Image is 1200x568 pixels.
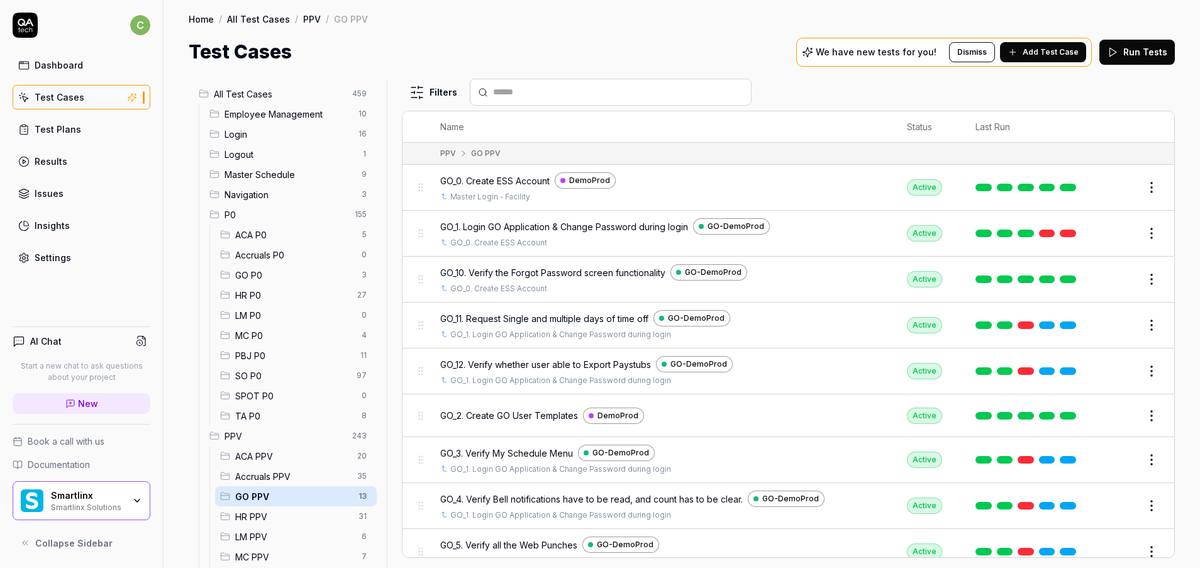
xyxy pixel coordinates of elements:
[569,175,610,186] span: DemoProd
[816,48,936,57] p: We have new tests for you!
[204,144,377,164] div: Drag to reorderLogout1
[225,148,354,161] span: Logout
[215,225,377,245] div: Drag to reorderACA P05
[13,85,150,109] a: Test Cases
[762,493,819,504] span: GO-DemoProd
[440,174,550,187] span: GO_0. Create ESS Account
[225,108,351,121] span: Employee Management
[450,510,671,521] a: GO_1. Login GO Application & Change Password during login
[235,309,354,322] span: LM P0
[693,218,770,235] a: GO-DemoProd
[1023,47,1079,58] span: Add Test Case
[403,211,1174,257] tr: GO_1. Login GO Application & Change Password during loginGO-DemoProdGO_0. Create ESS AccountActive
[597,539,653,550] span: GO-DemoProd
[907,179,942,196] div: Active
[214,87,345,101] span: All Test Cases
[215,466,377,486] div: Drag to reorderAccruals PPV35
[355,348,372,363] span: 11
[204,164,377,184] div: Drag to reorderMaster Schedule9
[215,446,377,466] div: Drag to reorderACA PPV20
[13,149,150,174] a: Results
[225,188,354,201] span: Navigation
[440,538,577,552] span: GO_5. Verify all the Web Punches
[235,248,354,262] span: Accruals P0
[130,13,150,38] button: c
[357,267,372,282] span: 3
[215,305,377,325] div: Drag to reorderLM P00
[357,187,372,202] span: 3
[403,165,1174,211] tr: GO_0. Create ESS AccountDemoProdMaster Login - FacilityActive
[907,498,942,514] div: Active
[35,537,113,550] span: Collapse Sidebar
[13,245,150,270] a: Settings
[450,283,547,294] a: GO_0. Create ESS Account
[28,458,90,471] span: Documentation
[215,245,377,265] div: Drag to reorderAccruals P00
[440,493,743,506] span: GO_4. Verify Bell notifications have to be read, and count has to be clear.
[235,550,354,564] span: MC PPV
[582,537,659,553] a: GO-DemoProd
[13,481,150,520] button: Smartlinx LogoSmartlinxSmartlinx Solutions
[204,184,377,204] div: Drag to reorderNavigation3
[215,325,377,345] div: Drag to reorderMC P04
[204,124,377,144] div: Drag to reorderLogin16
[215,526,377,547] div: Drag to reorderLM PPV6
[78,397,98,410] span: New
[13,530,150,555] button: Collapse Sidebar
[235,510,351,523] span: HR PPV
[35,251,71,264] div: Settings
[215,506,377,526] div: Drag to reorderHR PPV31
[685,267,742,278] span: GO-DemoProd
[35,155,67,168] div: Results
[403,303,1174,348] tr: GO_11. Request Single and multiple days of time offGO-DemoProdGO_1. Login GO Application & Change...
[352,368,372,383] span: 97
[235,389,354,403] span: SPOT P0
[225,128,351,141] span: Login
[13,435,150,448] a: Book a call with us
[668,313,725,324] span: GO-DemoProd
[357,227,372,242] span: 5
[215,265,377,285] div: Drag to reorderGO P03
[21,489,43,512] img: Smartlinx Logo
[440,148,456,159] div: PPV
[353,489,372,504] span: 13
[225,168,354,181] span: Master Schedule
[1099,40,1175,65] button: Run Tests
[353,126,372,142] span: 16
[440,220,688,233] span: GO_1. Login GO Application & Change Password during login
[352,448,372,464] span: 20
[402,80,465,105] button: Filters
[235,228,354,242] span: ACA P0
[357,167,372,182] span: 9
[907,271,942,287] div: Active
[235,490,351,503] span: GO PPV
[907,408,942,424] div: Active
[353,509,372,524] span: 31
[352,469,372,484] span: 35
[30,335,62,348] h4: AI Chat
[225,430,345,443] span: PPV
[653,310,730,326] a: GO-DemoProd
[303,13,321,25] a: PPV
[403,257,1174,303] tr: GO_10. Verify the Forgot Password screen functionalityGO-DemoProdGO_0. Create ESS AccountActive
[350,207,372,222] span: 155
[35,219,70,232] div: Insights
[35,187,64,200] div: Issues
[357,328,372,343] span: 4
[403,394,1174,437] tr: GO_2. Create GO User TemplatesDemoProdActive
[748,491,825,507] a: GO-DemoProd
[215,486,377,506] div: Drag to reorderGO PPV13
[403,437,1174,483] tr: GO_3. Verify My Schedule MenuGO-DemoProdGO_1. Login GO Application & Change Password during login...
[555,172,616,189] a: DemoProd
[215,386,377,406] div: Drag to reorderSPOT P00
[949,42,995,62] button: Dismiss
[440,447,573,460] span: GO_3. Verify My Schedule Menu
[353,106,372,121] span: 10
[13,360,150,383] p: Start a new chat to ask questions about your project
[13,53,150,77] a: Dashboard
[235,269,354,282] span: GO P0
[440,358,651,371] span: GO_12. Verify whether user able to Export Paystubs
[440,266,665,279] span: GO_10. Verify the Forgot Password screen functionality
[583,408,644,424] a: DemoProd
[235,450,350,463] span: ACA PPV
